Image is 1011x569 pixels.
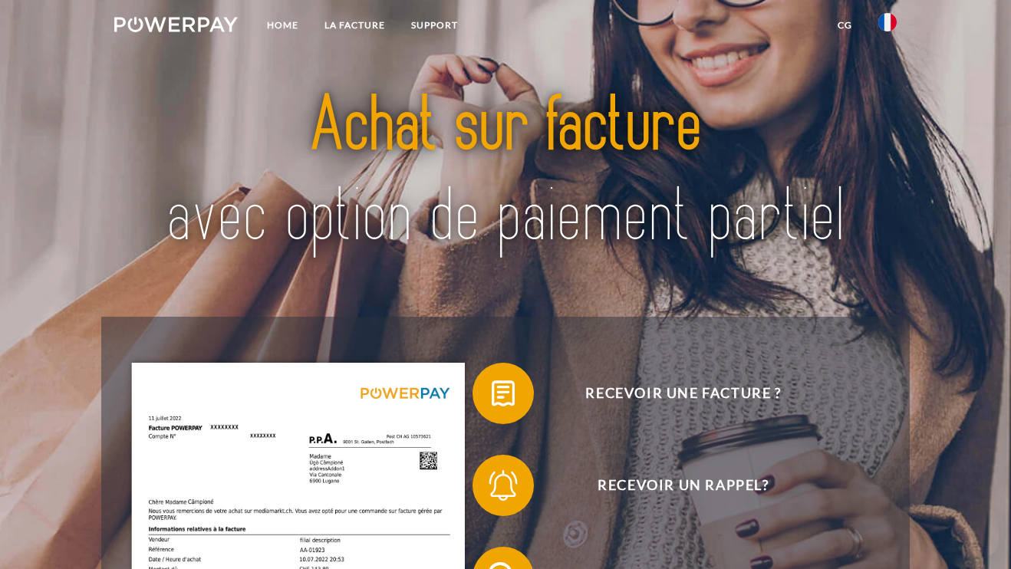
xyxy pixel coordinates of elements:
[254,12,311,39] a: Home
[950,508,999,557] iframe: Button to launch messaging window
[473,455,871,516] button: Recevoir un rappel?
[496,363,871,424] span: Recevoir une facture ?
[473,363,871,424] button: Recevoir une facture ?
[311,12,398,39] a: LA FACTURE
[878,13,897,31] img: fr
[398,12,471,39] a: Support
[484,466,522,505] img: qb_bell.svg
[484,374,522,413] img: qb_bill.svg
[153,57,858,287] img: title-powerpay_fr.svg
[114,17,238,32] img: logo-powerpay-white.svg
[496,455,871,516] span: Recevoir un rappel?
[825,12,865,39] a: CG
